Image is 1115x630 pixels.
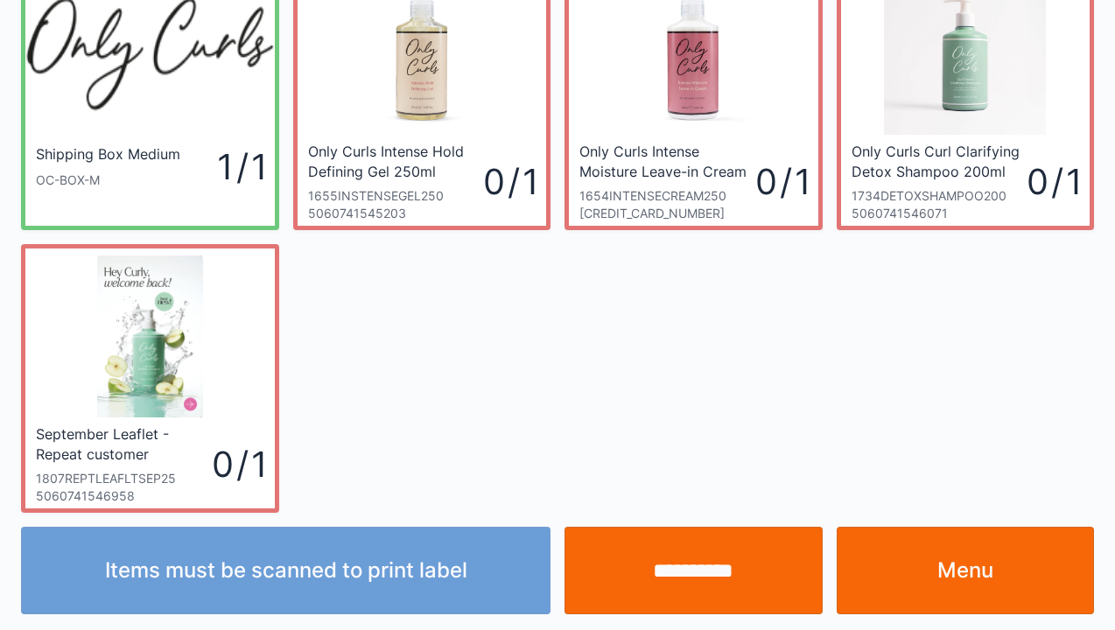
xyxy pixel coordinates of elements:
[483,157,536,206] div: 0 / 1
[852,142,1023,180] div: Only Curls Curl Clarifying Detox Shampoo 200ml
[212,439,264,489] div: 0 / 1
[579,187,755,205] div: 1654INTENSECREAM250
[36,144,180,164] div: Shipping Box Medium
[308,187,484,205] div: 1655INSTENSEGEL250
[852,205,1027,222] div: 5060741546071
[755,157,808,206] div: 0 / 1
[579,142,751,180] div: Only Curls Intense Moisture Leave-in Cream 250ml
[852,187,1027,205] div: 1734DETOXSHAMPOO200
[308,205,484,222] div: 5060741545203
[1027,157,1079,206] div: 0 / 1
[36,171,185,189] div: OC-BOX-M
[837,527,1095,614] a: Menu
[97,255,203,417] img: repeat-customer-SEPT-25.png
[36,424,207,463] div: September Leaflet - Repeat customer
[36,470,212,487] div: 1807REPTLEAFLTSEP25
[36,487,212,505] div: 5060741546958
[579,205,755,222] div: [CREDIT_CARD_NUMBER]
[185,142,264,192] div: 1 / 1
[308,142,480,180] div: Only Curls Intense Hold Defining Gel 250ml
[21,244,279,513] a: September Leaflet - Repeat customer1807REPTLEAFLTSEP2550607415469580 / 1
